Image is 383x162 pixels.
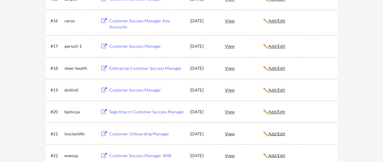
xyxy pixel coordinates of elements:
[225,84,263,95] div: View
[109,152,184,158] div: Customer Success Manager, SMB
[225,106,263,117] div: View
[263,152,332,158] div: ✏️
[64,109,95,115] div: bpmcpa
[51,43,62,49] div: #17
[51,65,62,71] div: #18
[190,65,217,71] div: [DATE]
[268,66,285,71] u: Add/Edit
[51,109,62,115] div: #20
[109,87,184,93] div: Customer Success Manager
[51,18,62,24] div: #16
[268,18,285,23] u: Add/Edit
[263,65,332,71] div: ✏️
[64,65,95,71] div: steer-health
[109,43,184,49] div: Customer Success Manager
[268,153,285,158] u: Add/Edit
[109,109,184,115] div: Sage Intacct Customer Success Manager
[190,131,217,137] div: [DATE]
[109,131,184,137] div: Customer Onboarding Manager
[190,87,217,93] div: [DATE]
[268,87,285,92] u: Add/Edit
[190,109,217,115] div: [DATE]
[64,18,95,24] div: ceros
[268,109,285,114] u: Add/Edit
[51,152,62,158] div: #22
[190,18,217,24] div: [DATE]
[64,87,95,93] div: doitintl
[225,40,263,51] div: View
[64,152,95,158] div: evenup
[263,109,332,115] div: ✏️
[225,63,263,73] div: View
[225,128,263,139] div: View
[51,87,62,93] div: #19
[225,150,263,160] div: View
[64,131,95,137] div: tvscientific
[263,87,332,93] div: ✏️
[51,131,62,137] div: #21
[268,131,285,136] u: Add/Edit
[263,43,332,49] div: ✏️
[190,43,217,49] div: [DATE]
[109,18,184,30] div: Customer Success Manager, Key Accounts
[225,15,263,26] div: View
[64,43,95,49] div: persuit-1
[263,18,332,24] div: ✏️
[268,44,285,49] u: Add/Edit
[190,152,217,158] div: [DATE]
[263,131,332,137] div: ✏️
[109,65,184,71] div: Enterprise Customer Success Manager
